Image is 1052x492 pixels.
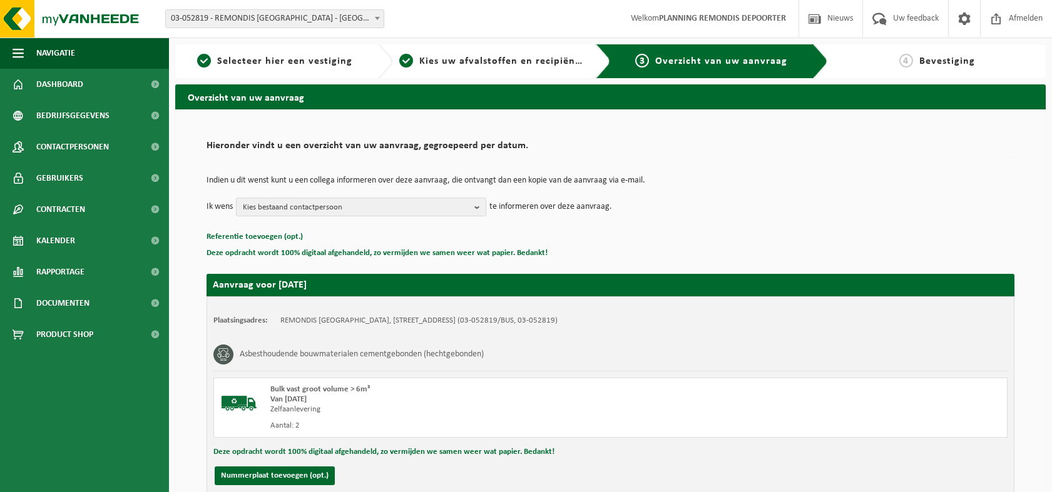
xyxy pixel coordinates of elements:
[659,14,786,23] strong: PLANNING REMONDIS DEPOORTER
[213,444,554,460] button: Deze opdracht wordt 100% digitaal afgehandeld, zo vermijden we samen weer wat papier. Bedankt!
[270,404,661,414] div: Zelfaanlevering
[207,141,1014,158] h2: Hieronder vindt u een overzicht van uw aanvraag, gegroepeerd per datum.
[217,56,352,66] span: Selecteer hier een vestiging
[165,9,384,28] span: 03-052819 - REMONDIS WEST-VLAANDEREN - OOSTENDE
[36,194,85,225] span: Contracten
[220,384,258,422] img: BL-SO-LV.png
[270,421,661,431] div: Aantal: 2
[655,56,787,66] span: Overzicht van uw aanvraag
[399,54,586,69] a: 2Kies uw afvalstoffen en recipiënten
[489,198,612,216] p: te informeren over deze aanvraag.
[270,385,370,393] span: Bulk vast groot volume > 6m³
[181,54,368,69] a: 1Selecteer hier een vestiging
[207,229,303,245] button: Referentie toevoegen (opt.)
[213,280,307,290] strong: Aanvraag voor [DATE]
[207,245,548,261] button: Deze opdracht wordt 100% digitaal afgehandeld, zo vermijden we samen weer wat papier. Bedankt!
[419,56,591,66] span: Kies uw afvalstoffen en recipiënten
[36,288,89,319] span: Documenten
[36,131,109,163] span: Contactpersonen
[280,316,558,326] td: REMONDIS [GEOGRAPHIC_DATA], [STREET_ADDRESS] (03-052819/BUS, 03-052819)
[36,100,110,131] span: Bedrijfsgegevens
[36,225,75,256] span: Kalender
[36,163,83,194] span: Gebruikers
[207,176,1014,185] p: Indien u dit wenst kunt u een collega informeren over deze aanvraag, die ontvangt dan een kopie v...
[36,69,83,100] span: Dashboard
[399,54,413,68] span: 2
[919,56,975,66] span: Bevestiging
[270,395,307,403] strong: Van [DATE]
[36,38,75,69] span: Navigatie
[899,54,913,68] span: 4
[213,316,268,324] strong: Plaatsingsadres:
[635,54,649,68] span: 3
[207,198,233,216] p: Ik wens
[166,10,384,28] span: 03-052819 - REMONDIS WEST-VLAANDEREN - OOSTENDE
[240,344,484,364] h3: Asbesthoudende bouwmaterialen cementgebonden (hechtgebonden)
[36,256,84,288] span: Rapportage
[215,466,335,485] button: Nummerplaat toevoegen (opt.)
[36,319,93,350] span: Product Shop
[175,84,1046,109] h2: Overzicht van uw aanvraag
[243,198,469,217] span: Kies bestaand contactpersoon
[197,54,211,68] span: 1
[236,198,486,216] button: Kies bestaand contactpersoon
